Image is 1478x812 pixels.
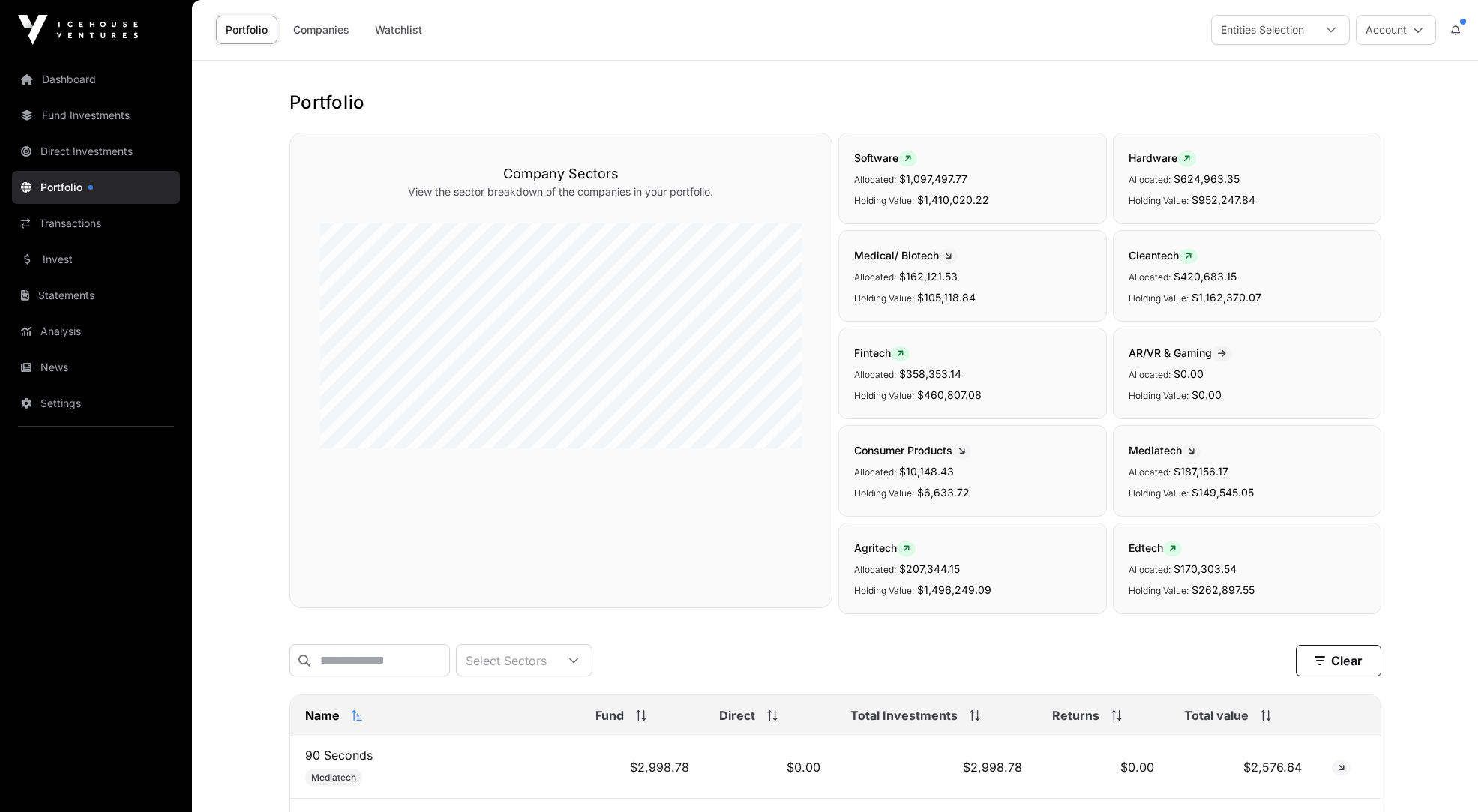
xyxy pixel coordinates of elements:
[854,249,958,262] span: Medical/ Biotech
[917,388,982,401] span: $460,807.08
[320,163,802,184] h3: Company Sectors
[917,193,989,206] span: $1,410,020.22
[854,151,917,164] span: Software
[283,16,359,44] a: Companies
[1174,172,1240,185] span: $624,963.35
[704,736,836,799] td: $0.00
[854,271,896,283] span: Allocated:
[1174,270,1237,283] span: $420,683.15
[1192,583,1255,596] span: $262,897.55
[1403,740,1478,812] iframe: Chat Widget
[1129,195,1189,206] span: Holding Value:
[365,16,432,44] a: Watchlist
[917,291,976,304] span: $105,118.84
[1129,466,1171,478] span: Allocated:
[917,583,991,596] span: $1,496,249.09
[1129,390,1189,401] span: Holding Value:
[1129,151,1196,164] span: Hardware
[305,706,340,724] span: Name
[1129,585,1189,596] span: Holding Value:
[899,465,954,478] span: $10,148.43
[12,207,180,240] a: Transactions
[1192,291,1261,304] span: $1,162,370.07
[1174,367,1204,380] span: $0.00
[1192,388,1222,401] span: $0.00
[320,184,802,199] p: View the sector breakdown of the companies in your portfolio.
[1129,174,1171,185] span: Allocated:
[1129,271,1171,283] span: Allocated:
[12,171,180,204] a: Portfolio
[854,195,914,206] span: Holding Value:
[1037,736,1169,799] td: $0.00
[1129,541,1182,554] span: Edtech
[1192,193,1255,206] span: $952,247.84
[854,466,896,478] span: Allocated:
[854,174,896,185] span: Allocated:
[1052,706,1099,724] span: Returns
[854,346,910,359] span: Fintech
[595,706,624,724] span: Fund
[12,351,180,384] a: News
[854,369,896,380] span: Allocated:
[899,562,960,575] span: $207,344.15
[899,172,967,185] span: $1,097,497.77
[1129,249,1198,262] span: Cleantech
[12,99,180,132] a: Fund Investments
[854,585,914,596] span: Holding Value:
[1129,487,1189,499] span: Holding Value:
[216,16,277,44] a: Portfolio
[289,91,1381,115] h1: Portfolio
[899,270,958,283] span: $162,121.53
[917,486,970,499] span: $6,633.72
[1129,564,1171,575] span: Allocated:
[12,315,180,348] a: Analysis
[12,387,180,420] a: Settings
[850,706,958,724] span: Total Investments
[1129,292,1189,304] span: Holding Value:
[12,63,180,96] a: Dashboard
[854,564,896,575] span: Allocated:
[1174,465,1228,478] span: $187,156.17
[1356,15,1436,45] button: Account
[457,645,556,676] div: Select Sectors
[854,292,914,304] span: Holding Value:
[1192,486,1254,499] span: $149,545.05
[1129,346,1232,359] span: AR/VR & Gaming
[12,135,180,168] a: Direct Investments
[854,541,916,554] span: Agritech
[305,748,373,763] a: 90 Seconds
[18,15,138,45] img: Icehouse Ventures Logo
[1212,16,1313,44] div: Entities Selection
[1169,736,1317,799] td: $2,576.64
[1184,706,1249,724] span: Total value
[12,243,180,276] a: Invest
[854,487,914,499] span: Holding Value:
[854,444,971,457] span: Consumer Products
[1296,645,1381,676] button: Clear
[1129,444,1201,457] span: Mediatech
[835,736,1037,799] td: $2,998.78
[12,279,180,312] a: Statements
[311,772,356,784] span: Mediatech
[899,367,961,380] span: $358,353.14
[719,706,755,724] span: Direct
[1174,562,1237,575] span: $170,303.54
[1129,369,1171,380] span: Allocated:
[854,390,914,401] span: Holding Value:
[580,736,703,799] td: $2,998.78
